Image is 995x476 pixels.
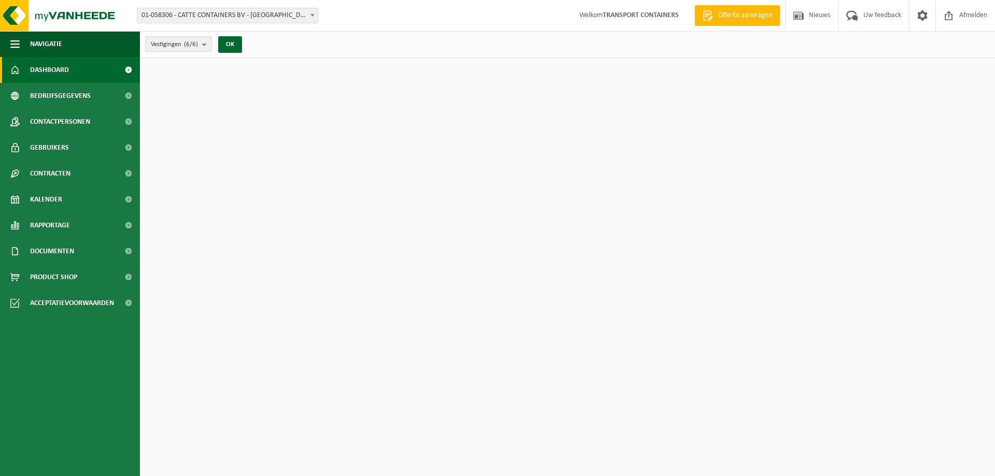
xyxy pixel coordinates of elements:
span: 01-058306 - CATTE CONTAINERS BV - OUDENAARDE [137,8,318,23]
span: Dashboard [30,57,69,83]
span: Contracten [30,161,70,186]
span: Vestigingen [151,37,198,52]
a: Offerte aanvragen [694,5,780,26]
strong: TRANSPORT CONTAINERS [603,11,679,19]
button: Vestigingen(6/6) [145,36,212,52]
count: (6/6) [184,41,198,48]
span: Contactpersonen [30,109,90,135]
span: Offerte aanvragen [716,10,775,21]
span: Rapportage [30,212,70,238]
span: Kalender [30,186,62,212]
span: Documenten [30,238,74,264]
span: Bedrijfsgegevens [30,83,91,109]
span: Product Shop [30,264,77,290]
span: Gebruikers [30,135,69,161]
span: Acceptatievoorwaarden [30,290,114,316]
span: Navigatie [30,31,62,57]
button: OK [218,36,242,53]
